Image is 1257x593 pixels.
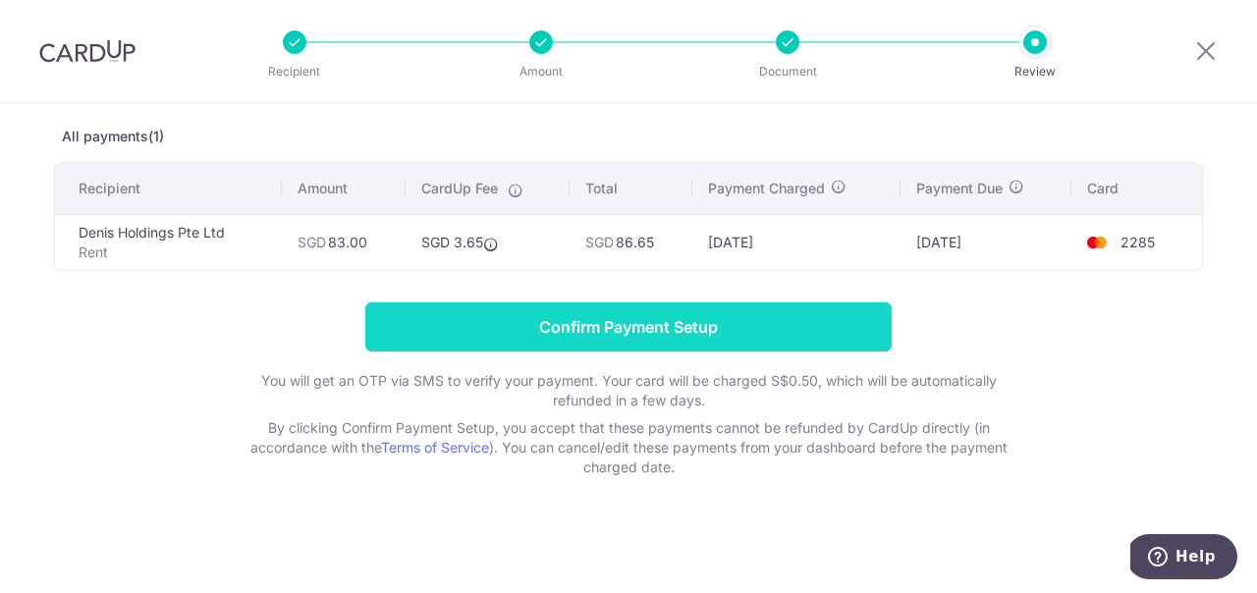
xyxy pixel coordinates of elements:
[901,214,1071,270] td: [DATE]
[365,302,892,351] input: Confirm Payment Setup
[1071,163,1203,214] th: Card
[708,179,825,198] span: Payment Charged
[298,234,326,250] span: SGD
[1077,231,1117,254] img: <span class="translation_missing" title="translation missing: en.account_steps.new_confirm_form.b...
[236,418,1021,477] p: By clicking Confirm Payment Setup, you accept that these payments cannot be refunded by CardUp di...
[222,62,367,81] p: Recipient
[381,439,489,456] a: Terms of Service
[1130,534,1237,583] iframe: Opens a widget where you can find more information
[55,163,282,214] th: Recipient
[55,214,282,270] td: Denis Holdings Pte Ltd
[406,214,570,270] td: SGD 3.65
[916,179,1003,198] span: Payment Due
[54,127,1203,146] p: All payments(1)
[282,214,406,270] td: 83.00
[39,39,136,63] img: CardUp
[585,234,614,250] span: SGD
[468,62,614,81] p: Amount
[282,163,406,214] th: Amount
[79,243,266,262] p: Rent
[715,62,860,81] p: Document
[236,371,1021,410] p: You will get an OTP via SMS to verify your payment. Your card will be charged S$0.50, which will ...
[1120,234,1155,250] span: 2285
[692,214,901,270] td: [DATE]
[570,163,692,214] th: Total
[962,62,1108,81] p: Review
[421,179,498,198] span: CardUp Fee
[570,214,692,270] td: 86.65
